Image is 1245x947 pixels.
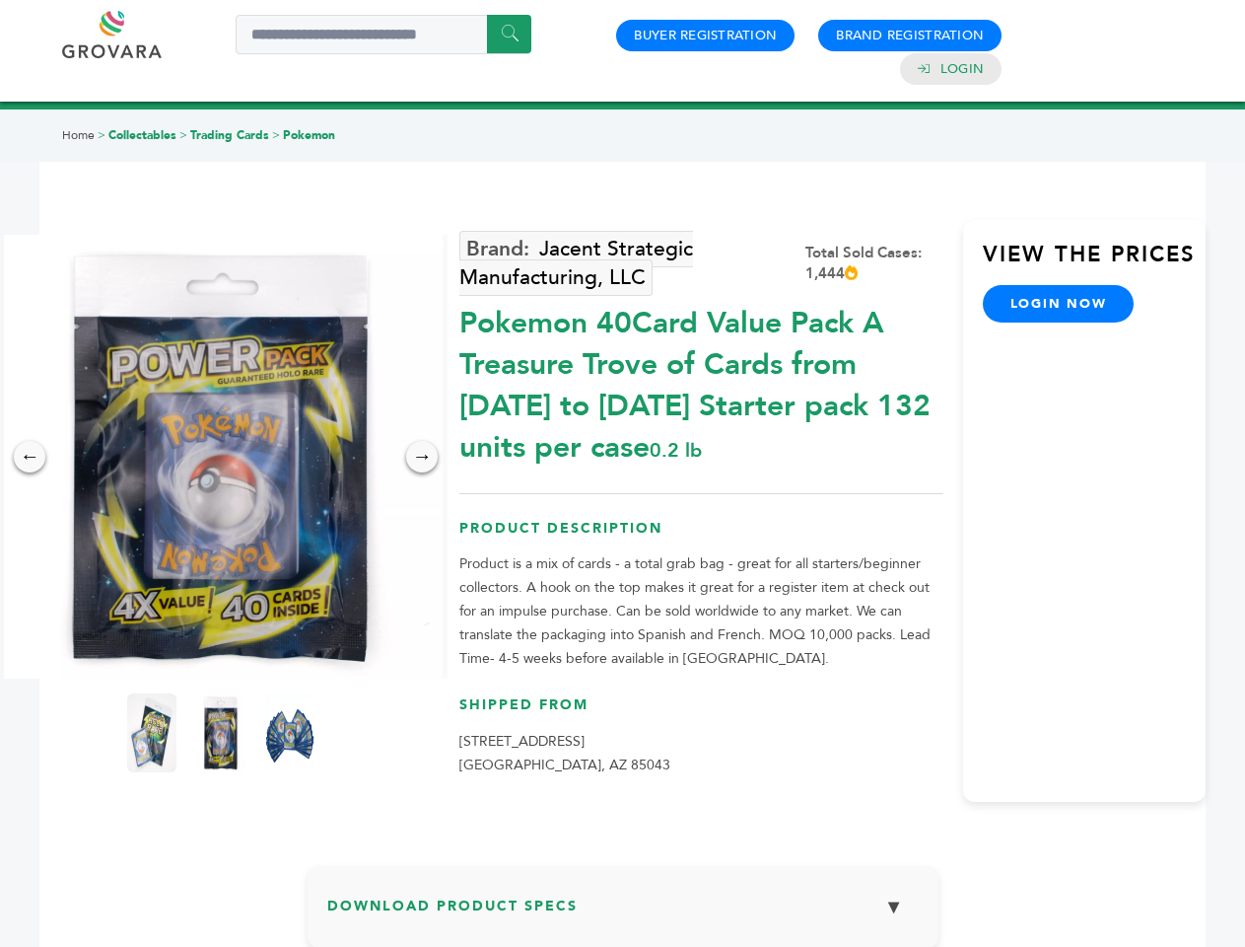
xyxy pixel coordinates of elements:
img: Pokemon 40-Card Value Pack – A Treasure Trove of Cards from 1996 to 2024 - Starter pack! 132 unit... [127,693,176,772]
img: Pokemon 40-Card Value Pack – A Treasure Trove of Cards from 1996 to 2024 - Starter pack! 132 unit... [196,693,245,772]
h3: Shipped From [459,695,943,730]
a: Pokemon [283,127,335,143]
h3: Download Product Specs [327,886,919,943]
a: Brand Registration [836,27,984,44]
span: 0.2 lb [650,437,702,464]
button: ▼ [869,886,919,928]
a: Buyer Registration [634,27,777,44]
a: Jacent Strategic Manufacturing, LLC [459,231,693,296]
h3: View the Prices [983,240,1206,285]
div: ← [14,441,45,473]
p: Product is a mix of cards - a total grab bag - great for all starters/beginner collectors. A hook... [459,552,943,671]
span: > [98,127,105,143]
img: Pokemon 40-Card Value Pack – A Treasure Trove of Cards from 1996 to 2024 - Starter pack! 132 unit... [265,693,314,772]
a: Home [62,127,95,143]
div: Total Sold Cases: 1,444 [805,243,943,284]
a: Login [940,60,984,78]
a: login now [983,285,1135,323]
a: Collectables [108,127,176,143]
input: Search a product or brand... [236,15,531,54]
h3: Product Description [459,519,943,553]
span: > [179,127,187,143]
div: → [406,441,438,473]
div: Pokemon 40Card Value Pack A Treasure Trove of Cards from [DATE] to [DATE] Starter pack 132 units ... [459,293,943,469]
p: [STREET_ADDRESS] [GEOGRAPHIC_DATA], AZ 85043 [459,730,943,777]
a: Trading Cards [190,127,269,143]
span: > [272,127,280,143]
